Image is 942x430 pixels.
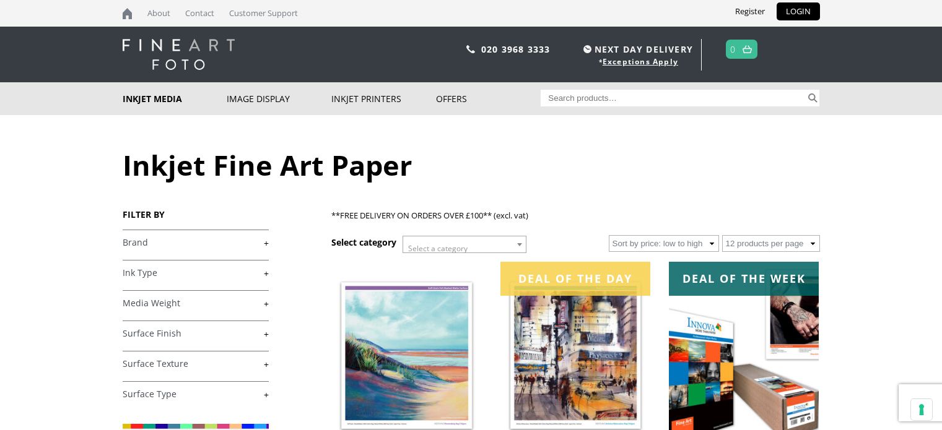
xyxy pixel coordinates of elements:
[123,358,269,370] a: +
[123,237,269,249] a: +
[123,351,269,376] h4: Surface Texture
[669,262,819,296] div: Deal of the week
[500,262,650,296] div: Deal of the day
[743,45,752,53] img: basket.svg
[603,56,678,67] a: Exceptions Apply
[331,236,396,248] h3: Select category
[726,2,774,20] a: Register
[806,90,820,106] button: Search
[777,2,820,20] a: LOGIN
[123,389,269,400] a: +
[436,82,541,115] a: Offers
[227,82,331,115] a: Image Display
[123,290,269,315] h4: Media Weight
[541,90,806,106] input: Search products…
[123,328,269,340] a: +
[123,209,269,220] h3: FILTER BY
[331,82,436,115] a: Inkjet Printers
[609,235,719,252] select: Shop order
[123,267,269,279] a: +
[583,45,591,53] img: time.svg
[466,45,475,53] img: phone.svg
[123,320,269,345] h4: Surface Finish
[580,42,693,56] span: NEXT DAY DELIVERY
[123,381,269,406] h4: Surface Type
[123,39,235,70] img: logo-white.svg
[481,43,551,55] a: 020 3968 3333
[730,40,736,58] a: 0
[123,82,227,115] a: Inkjet Media
[123,298,269,309] a: +
[408,243,468,254] span: Select a category
[911,399,932,420] button: Your consent preferences for tracking technologies
[331,209,819,223] p: **FREE DELIVERY ON ORDERS OVER £100** (excl. vat)
[123,260,269,285] h4: Ink Type
[123,146,820,184] h1: Inkjet Fine Art Paper
[123,230,269,254] h4: Brand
